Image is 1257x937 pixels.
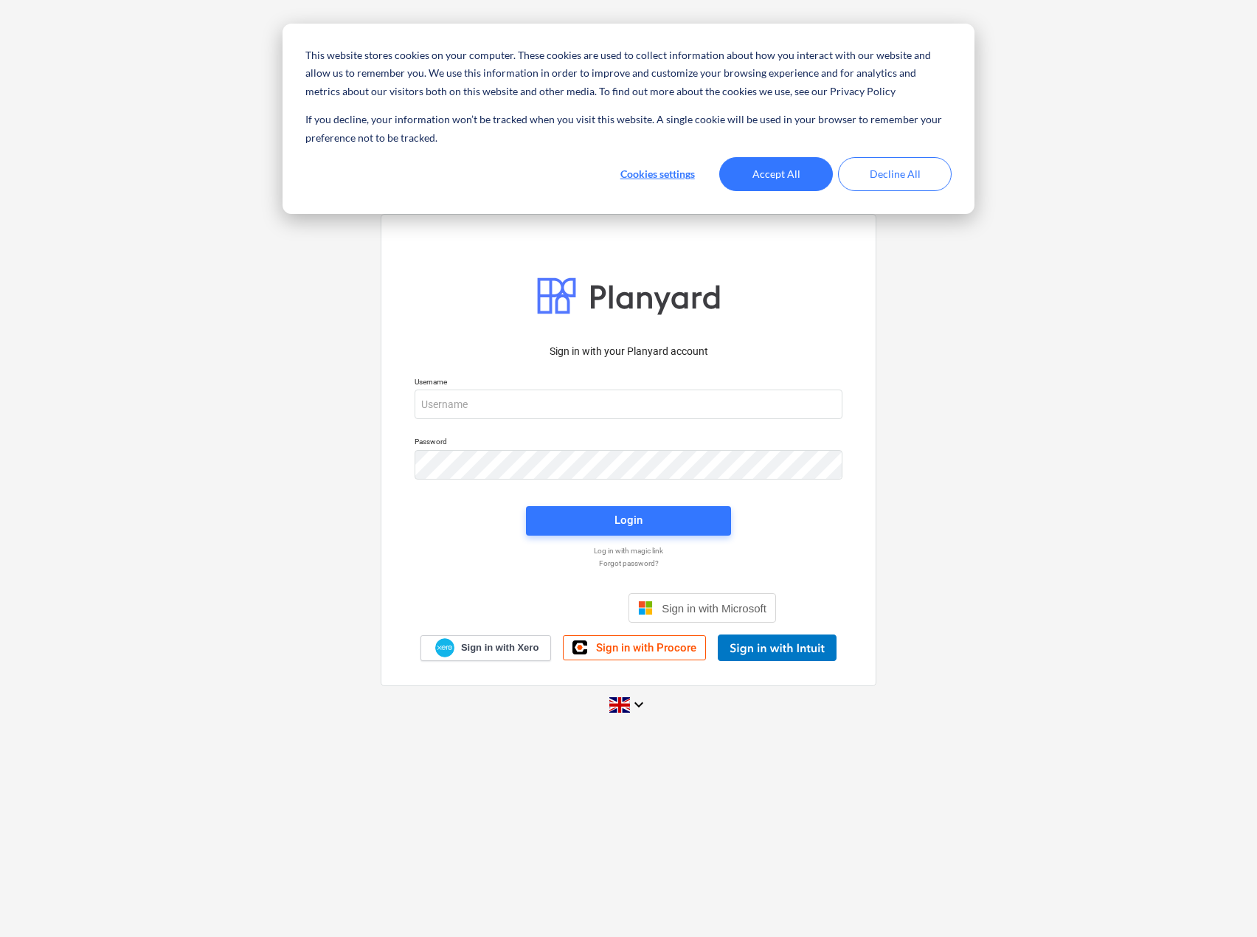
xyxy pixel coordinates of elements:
[305,46,952,101] p: This website stores cookies on your computer. These cookies are used to collect information about...
[415,377,842,390] p: Username
[600,157,714,191] button: Cookies settings
[662,602,766,615] span: Sign in with Microsoft
[563,635,706,660] a: Sign in with Procore
[415,437,842,449] p: Password
[420,635,552,661] a: Sign in with Xero
[305,111,952,147] p: If you decline, your information won’t be tracked when you visit this website. A single cookie wi...
[474,592,624,624] iframe: Sign in with Google Button
[596,641,696,654] span: Sign in with Procore
[461,641,539,654] span: Sign in with Xero
[1183,866,1257,937] iframe: Chat Widget
[283,24,974,214] div: Cookie banner
[407,546,850,556] a: Log in with magic link
[407,559,850,568] a: Forgot password?
[719,157,833,191] button: Accept All
[630,696,648,713] i: keyboard_arrow_down
[415,390,842,419] input: Username
[614,511,643,530] div: Login
[838,157,952,191] button: Decline All
[638,601,653,615] img: Microsoft logo
[435,638,454,658] img: Xero logo
[415,344,842,359] p: Sign in with your Planyard account
[526,506,731,536] button: Login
